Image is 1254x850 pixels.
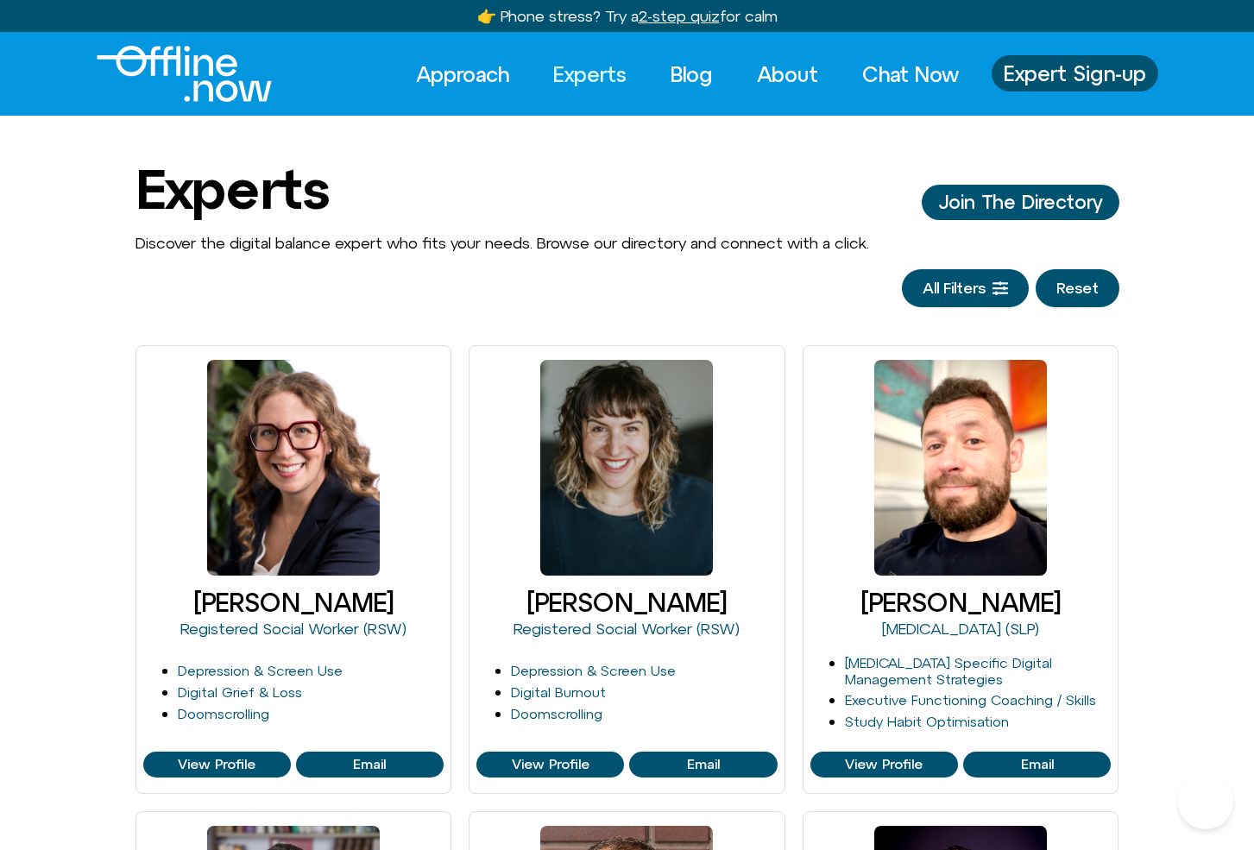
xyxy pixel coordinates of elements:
h1: Experts [135,159,329,219]
a: [PERSON_NAME] [193,588,394,617]
nav: Menu [400,55,974,93]
span: All Filters [923,280,986,297]
span: Email [687,757,720,772]
span: Expert Sign-up [1004,62,1146,85]
a: Doomscrolling [178,706,269,721]
span: Discover the digital balance expert who fits your needs. Browse our directory and connect with a ... [135,234,869,252]
a: Chat Now [847,55,974,93]
span: Join The Directory [939,192,1102,212]
span: View Profile [512,757,589,772]
u: 2-step quiz [639,7,720,25]
a: Doomscrolling [511,706,602,721]
a: Digital Grief & Loss [178,684,302,700]
a: View Profile of Blair Wexler-Singer [143,752,291,778]
span: View Profile [845,757,923,772]
span: Email [353,757,386,772]
a: View Profile of Craig Selinger [963,752,1111,778]
a: View Profile of Cleo Haber [629,752,777,778]
a: View Profile of Cleo Haber [476,752,624,778]
a: Approach [400,55,525,93]
a: View Profile of Blair Wexler-Singer [296,752,444,778]
a: View Profile of Craig Selinger [810,752,958,778]
a: Experts [538,55,642,93]
span: View Profile [178,757,255,772]
a: Digital Burnout [511,684,606,700]
a: Expert Sign-up [992,55,1158,91]
div: Logo [97,46,243,102]
a: Join The Director [922,185,1119,219]
a: Registered Social Worker (RSW) [180,620,406,638]
a: [MEDICAL_DATA] (SLP) [882,620,1039,638]
a: About [741,55,834,93]
a: Study Habit Optimisation [845,714,1009,729]
span: Email [1021,757,1054,772]
a: [PERSON_NAME] [526,588,727,617]
a: Depression & Screen Use [178,663,343,678]
a: Depression & Screen Use [511,663,676,678]
a: Registered Social Worker (RSW) [514,620,740,638]
a: Blog [655,55,728,93]
a: [PERSON_NAME] [860,588,1061,617]
a: [MEDICAL_DATA] Specific Digital Management Strategies [845,655,1052,687]
a: All Filters [902,269,1029,307]
iframe: Botpress [1178,774,1233,829]
a: 👉 Phone stress? Try a2-step quizfor calm [477,7,778,25]
a: Executive Functioning Coaching / Skills [845,692,1096,708]
img: offline.now [97,46,272,102]
button: Reset [1036,269,1119,307]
